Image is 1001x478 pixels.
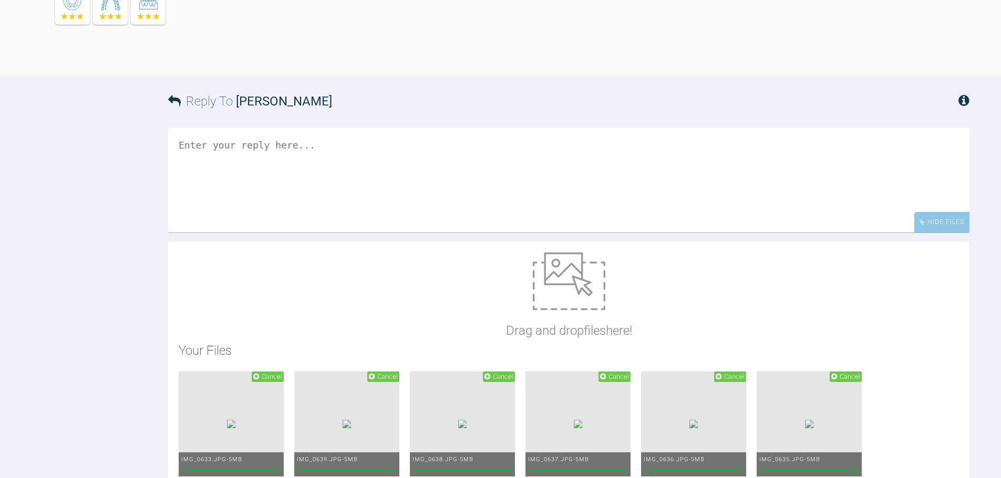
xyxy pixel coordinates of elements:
[759,456,820,463] span: IMG_0635.JPG - 5MB
[506,321,632,341] p: Drag and drop files here!
[458,420,467,428] img: 11757239-2b89-4f04-88a2-acf67295270b
[181,456,242,463] span: IMG_0633.JPG - 5MB
[297,456,358,463] span: IMG_0639.JPG - 5MB
[840,373,860,380] span: Cancel
[262,373,282,380] span: Cancel
[528,456,589,463] span: IMG_0637.JPG - 5MB
[179,341,959,360] h2: Your Files
[377,373,398,380] span: Cancel
[412,456,473,463] span: IMG_0638.JPG - 5MB
[236,94,332,109] span: [PERSON_NAME]
[168,91,332,111] h3: Reply To
[574,420,582,428] img: 12639bed-ac3c-49a8-965c-0a45dcb2a4ce
[644,456,705,463] span: IMG_0636.JPG - 5MB
[493,373,513,380] span: Cancel
[689,420,698,428] img: 8fd5405d-1250-47cf-b33f-8c40c88de852
[343,420,351,428] img: af0b9576-098c-4c7f-9f89-aaed22840001
[914,212,969,232] div: Hide Files
[724,373,745,380] span: Cancel
[805,420,813,428] img: 44260d94-179f-4c31-a2a4-e3949809b521
[227,420,235,428] img: 36517514-2bae-4ad0-ba12-9bf4c2376875
[608,373,629,380] span: Cancel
